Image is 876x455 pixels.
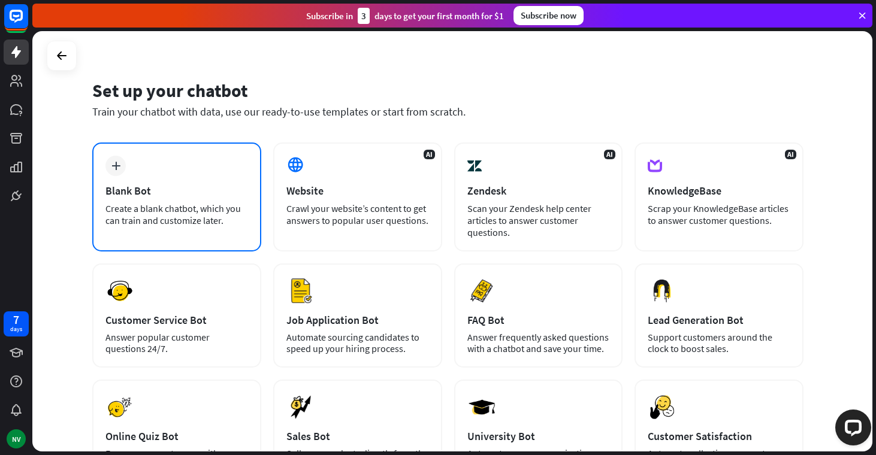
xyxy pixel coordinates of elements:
div: Set up your chatbot [92,79,803,102]
div: Job Application Bot [286,313,429,327]
div: Scrap your KnowledgeBase articles to answer customer questions. [648,202,790,226]
span: AI [785,150,796,159]
div: Sales Bot [286,429,429,443]
div: 7 [13,314,19,325]
div: Customer Service Bot [105,313,248,327]
div: 3 [358,8,370,24]
div: Train your chatbot with data, use our ready-to-use templates or start from scratch. [92,105,803,119]
iframe: LiveChat chat widget [826,405,876,455]
div: NV [7,429,26,448]
div: Lead Generation Bot [648,313,790,327]
div: Online Quiz Bot [105,429,248,443]
div: Subscribe now [513,6,584,25]
div: Answer popular customer questions 24/7. [105,332,248,354]
div: Create a blank chatbot, which you can train and customize later. [105,202,248,226]
div: University Bot [467,429,610,443]
div: Support customers around the clock to boost sales. [648,332,790,354]
i: plus [111,162,120,170]
div: FAQ Bot [467,313,610,327]
div: Zendesk [467,184,610,198]
div: days [10,325,22,333]
div: Subscribe in days to get your first month for $1 [306,8,504,24]
div: Automate sourcing candidates to speed up your hiring process. [286,332,429,354]
div: Website [286,184,429,198]
div: Scan your Zendesk help center articles to answer customer questions. [467,202,610,238]
div: KnowledgeBase [648,184,790,198]
div: Answer frequently asked questions with a chatbot and save your time. [467,332,610,354]
span: AI [424,150,435,159]
div: Blank Bot [105,184,248,198]
span: AI [604,150,615,159]
div: Crawl your website’s content to get answers to popular user questions. [286,202,429,226]
div: Customer Satisfaction [648,429,790,443]
a: 7 days [4,311,29,336]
